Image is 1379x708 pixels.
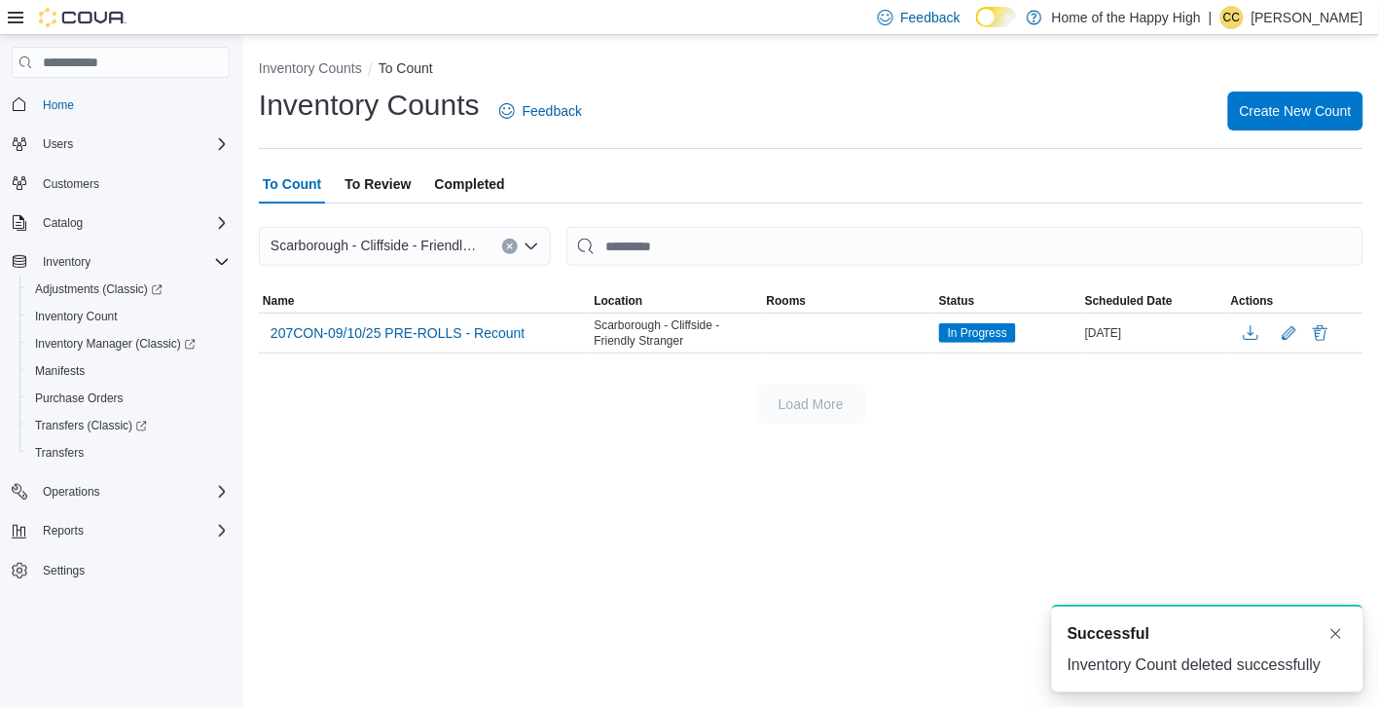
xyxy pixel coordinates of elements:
[1209,6,1213,29] p: |
[27,359,230,383] span: Manifests
[35,559,92,582] a: Settings
[4,90,237,118] button: Home
[35,480,108,503] button: Operations
[763,289,935,313] button: Rooms
[948,324,1007,342] span: In Progress
[1081,289,1227,313] button: Scheduled Date
[35,132,81,156] button: Users
[976,7,1017,27] input: Dark Mode
[435,165,505,204] span: Completed
[35,336,196,352] span: Inventory Manager (Classic)
[35,519,230,542] span: Reports
[779,394,844,414] span: Load More
[43,97,74,113] span: Home
[27,441,230,465] span: Transfers
[767,293,807,309] span: Rooms
[35,211,91,235] button: Catalog
[1231,293,1274,309] span: Actions
[4,478,237,505] button: Operations
[35,172,107,196] a: Customers
[19,303,237,330] button: Inventory Count
[939,323,1016,343] span: In Progress
[259,289,591,313] button: Name
[566,227,1363,266] input: This is a search bar. After typing your query, hit enter to filter the results lower in the page.
[19,412,237,439] a: Transfers (Classic)
[35,558,230,582] span: Settings
[43,136,73,152] span: Users
[35,309,118,324] span: Inventory Count
[27,359,92,383] a: Manifests
[1220,6,1244,29] div: Curtis Campbell
[263,165,321,204] span: To Count
[4,209,237,237] button: Catalog
[35,519,91,542] button: Reports
[35,363,85,379] span: Manifests
[1052,6,1201,29] p: Home of the Happy High
[1068,622,1348,646] div: Notification
[19,357,237,385] button: Manifests
[379,60,433,76] button: To Count
[35,250,230,274] span: Inventory
[35,132,230,156] span: Users
[1252,6,1363,29] p: [PERSON_NAME]
[591,289,763,313] button: Location
[901,8,961,27] span: Feedback
[345,165,411,204] span: To Review
[35,93,82,117] a: Home
[757,385,866,424] button: Load More
[35,480,230,503] span: Operations
[939,293,975,309] span: Status
[1228,92,1363,130] button: Create New Count
[1325,622,1348,646] button: Dismiss toast
[27,305,126,328] a: Inventory Count
[271,323,525,343] span: 207CON-09/10/25 PRE-ROLLS - Recount
[35,171,230,196] span: Customers
[259,60,362,76] button: Inventory Counts
[595,293,643,309] span: Location
[4,130,237,158] button: Users
[43,523,84,539] span: Reports
[4,517,237,544] button: Reports
[43,563,85,578] span: Settings
[595,317,759,349] span: Scarborough - Cliffside - Friendly Stranger
[4,248,237,276] button: Inventory
[39,8,127,27] img: Cova
[1068,622,1149,646] span: Successful
[35,281,163,297] span: Adjustments (Classic)
[27,278,230,301] span: Adjustments (Classic)
[263,318,532,348] button: 207CON-09/10/25 PRE-ROLLS - Recount
[35,391,124,406] span: Purchase Orders
[19,439,237,466] button: Transfers
[502,239,518,254] button: Clear input
[524,239,539,254] button: Open list of options
[1081,321,1227,345] div: [DATE]
[4,556,237,584] button: Settings
[1240,101,1352,121] span: Create New Count
[27,387,230,410] span: Purchase Orders
[27,305,230,328] span: Inventory Count
[523,101,582,121] span: Feedback
[27,441,91,465] a: Transfers
[976,27,977,28] span: Dark Mode
[27,414,230,437] span: Transfers (Classic)
[43,176,99,192] span: Customers
[1223,6,1240,29] span: CC
[35,92,230,116] span: Home
[27,414,155,437] a: Transfers (Classic)
[12,82,230,635] nav: Complex example
[259,58,1363,82] nav: An example of EuiBreadcrumbs
[271,234,483,257] span: Scarborough - Cliffside - Friendly Stranger
[19,330,237,357] a: Inventory Manager (Classic)
[27,332,230,355] span: Inventory Manager (Classic)
[35,445,84,461] span: Transfers
[1068,653,1348,677] div: Inventory Count deleted successfully
[27,278,170,301] a: Adjustments (Classic)
[491,92,590,130] a: Feedback
[19,385,237,412] button: Purchase Orders
[259,86,480,125] h1: Inventory Counts
[43,254,91,270] span: Inventory
[35,250,98,274] button: Inventory
[263,293,295,309] span: Name
[43,215,83,231] span: Catalog
[4,169,237,198] button: Customers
